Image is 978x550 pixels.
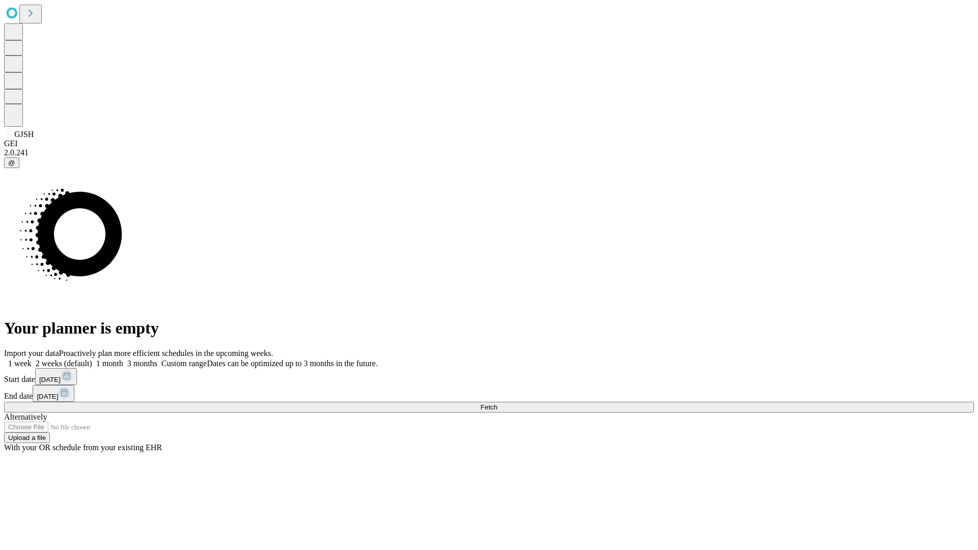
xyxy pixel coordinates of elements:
span: [DATE] [37,393,58,400]
span: [DATE] [39,376,61,383]
span: 1 month [96,359,123,368]
span: GJSH [14,130,34,139]
span: Fetch [480,403,497,411]
span: Proactively plan more efficient schedules in the upcoming weeks. [59,349,273,358]
button: @ [4,157,19,168]
span: 1 week [8,359,32,368]
button: [DATE] [33,385,74,402]
div: Start date [4,368,974,385]
span: Import your data [4,349,59,358]
button: [DATE] [35,368,77,385]
button: Fetch [4,402,974,413]
h1: Your planner is empty [4,319,974,338]
span: Custom range [161,359,207,368]
span: 2 weeks (default) [36,359,92,368]
div: GEI [4,139,974,148]
div: 2.0.241 [4,148,974,157]
span: Dates can be optimized up to 3 months in the future. [207,359,377,368]
span: 3 months [127,359,157,368]
div: End date [4,385,974,402]
button: Upload a file [4,432,50,443]
span: With your OR schedule from your existing EHR [4,443,162,452]
span: @ [8,159,15,167]
span: Alternatively [4,413,47,421]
